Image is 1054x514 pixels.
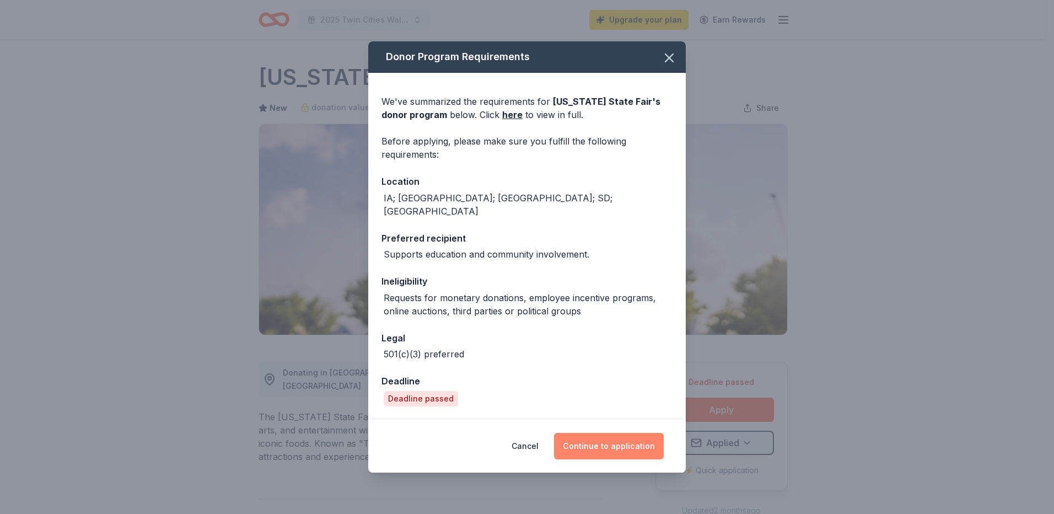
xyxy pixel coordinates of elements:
[502,108,523,121] a: here
[381,231,673,245] div: Preferred recipient
[384,248,589,261] div: Supports education and community involvement.
[384,347,464,361] div: 501(c)(3) preferred
[512,433,539,459] button: Cancel
[384,391,458,406] div: Deadline passed
[381,331,673,345] div: Legal
[554,433,664,459] button: Continue to application
[381,274,673,288] div: Ineligibility
[368,41,686,73] div: Donor Program Requirements
[381,135,673,161] div: Before applying, please make sure you fulfill the following requirements:
[384,291,673,318] div: Requests for monetary donations, employee incentive programs, online auctions, third parties or p...
[381,95,673,121] div: We've summarized the requirements for below. Click to view in full.
[381,174,673,189] div: Location
[381,374,673,388] div: Deadline
[384,191,673,218] div: IA; [GEOGRAPHIC_DATA]; [GEOGRAPHIC_DATA]; SD; [GEOGRAPHIC_DATA]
